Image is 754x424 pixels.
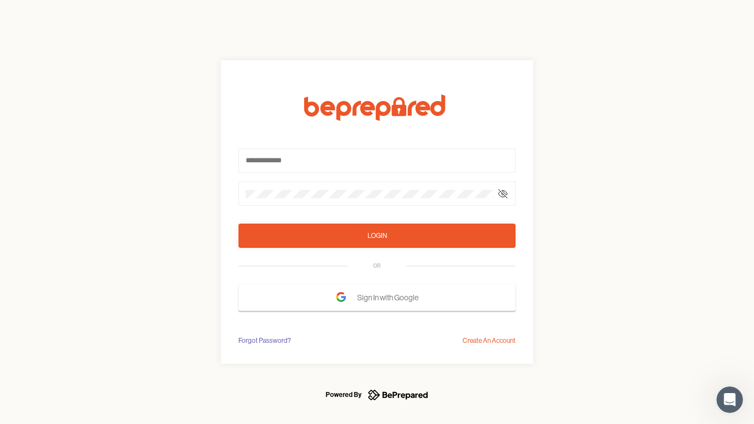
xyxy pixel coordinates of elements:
button: Sign In with Google [238,284,516,311]
div: Forgot Password? [238,335,291,346]
iframe: Intercom live chat [716,386,743,413]
div: OR [373,262,381,271]
span: Sign In with Google [357,288,424,308]
div: Login [368,230,387,241]
div: Powered By [326,388,362,401]
button: Login [238,224,516,248]
div: Create An Account [463,335,516,346]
